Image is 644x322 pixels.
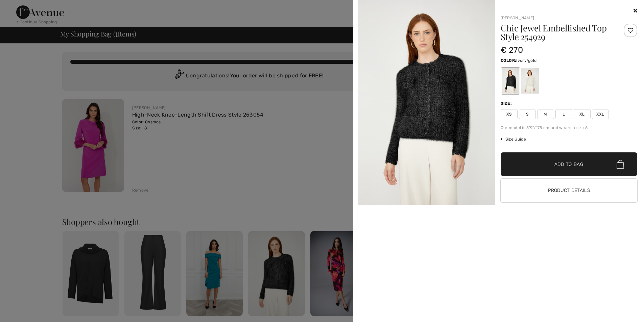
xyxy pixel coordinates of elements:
div: Black [501,68,519,94]
span: Color: [501,58,517,63]
span: M [537,109,554,119]
div: Our model is 5'9"/175 cm and wears a size 6. [501,125,638,131]
span: Help [15,5,29,11]
button: Product Details [501,179,638,202]
div: Ivory/gold [521,68,539,94]
span: S [519,109,536,119]
span: Size Guide [501,136,526,142]
button: Add to Bag [501,152,638,176]
h1: Chic Jewel Embellished Top Style 254929 [501,24,615,41]
span: XL [574,109,591,119]
a: [PERSON_NAME] [501,16,534,20]
span: Add to Bag [554,161,583,168]
span: Ivory/gold [516,58,536,63]
div: Size: [501,100,514,106]
img: Bag.svg [617,160,624,169]
span: XS [501,109,518,119]
span: XXL [592,109,609,119]
span: € 270 [501,45,523,55]
span: L [555,109,572,119]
